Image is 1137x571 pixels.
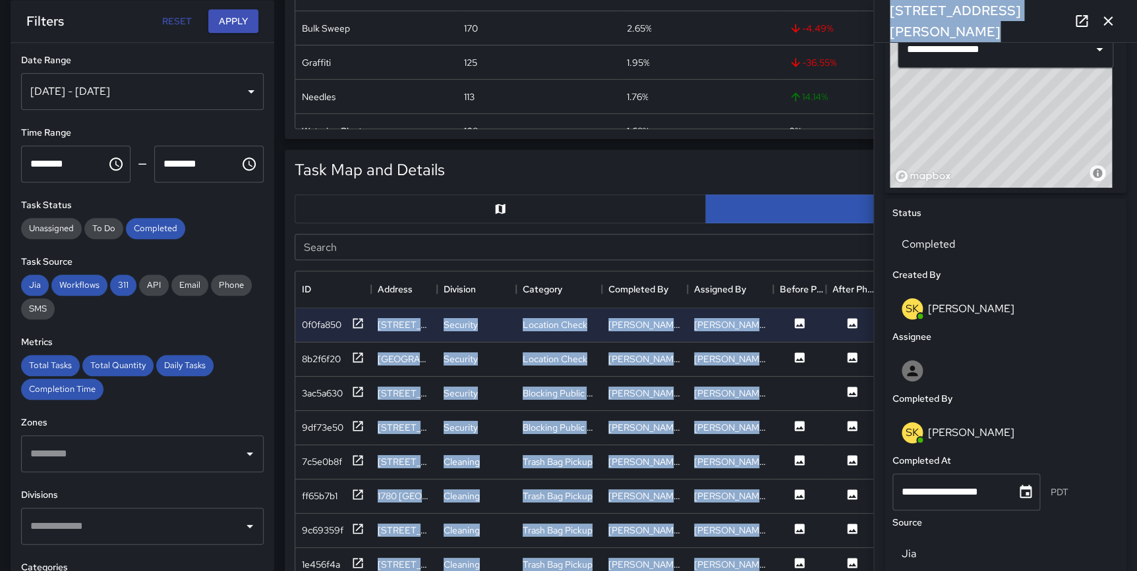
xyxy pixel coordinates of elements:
div: Before Photo [773,271,826,308]
button: Open [241,517,259,535]
div: Eddie Ballestros [694,489,767,503]
h6: Task Source [21,255,264,269]
div: Phone [211,275,252,296]
div: Location Check [523,318,587,331]
div: 1.76% [626,90,648,103]
span: 14.14 % [789,90,828,103]
div: Watering Plants [302,124,366,138]
div: 108 [464,124,478,138]
button: Reset [156,9,198,34]
span: Total Quantity [82,360,154,371]
div: Graffiti [302,56,331,69]
div: Completed [126,218,185,239]
span: 0 % [789,124,802,138]
div: After Photo [832,271,879,308]
span: SMS [21,303,55,314]
div: Trash Bag Pickup [523,455,593,468]
button: Table [705,194,1117,223]
div: SEAN KELLEY [694,387,767,400]
div: SEAN KELLEY [608,387,681,400]
div: Nicolas Vega [608,558,681,571]
div: 170 [464,22,478,35]
div: Completed By [608,271,668,308]
div: 9c69359f [302,524,343,537]
span: Total Tasks [21,360,80,371]
button: Choose time, selected time is 12:00 AM [103,151,129,177]
div: Cleaning [444,524,480,537]
div: 9df73e50 [302,421,343,434]
span: Jia [21,279,49,290]
div: Needles [302,90,335,103]
button: Open [241,445,259,463]
h6: Metrics [21,335,264,350]
div: Category [516,271,602,308]
div: Kenneth Ware [694,455,767,468]
button: 7c5e0b8f [302,454,364,470]
div: 8b2f6f20 [302,352,341,366]
div: Completion Time [21,379,103,400]
div: 1070 Howard Street [378,558,430,571]
div: Maclis Velasquez [694,558,767,571]
div: After Photo [826,271,879,308]
button: Choose time, selected time is 11:59 PM [236,151,262,177]
div: SEAN KELLEY [694,352,767,366]
div: 113 [464,90,475,103]
h6: Task Status [21,198,264,213]
h5: Task Map and Details [295,159,445,180]
div: SEAN KELLEY [694,421,767,434]
div: Security [444,318,478,331]
div: Division [444,271,476,308]
div: Assigned By [687,271,773,308]
div: 88a Harriet Street [378,421,430,434]
h6: Date Range [21,53,264,68]
div: Security [444,421,478,434]
div: Trash Bag Pickup [523,489,593,503]
button: 8b2f6f20 [302,351,364,367]
div: 1070 Howard Street [378,524,430,537]
div: Bulk Sweep [302,22,350,35]
div: To Do [84,218,123,239]
div: Jia [21,275,49,296]
div: Category [523,271,562,308]
div: [DATE] - [DATE] [21,73,264,110]
div: 1e456f4a [302,558,340,571]
div: 88a Harriet Street [378,387,430,400]
div: Workflows [51,275,107,296]
span: Completed [126,223,185,234]
div: 0f0fa850 [302,318,341,331]
div: 1053 Howard Street [378,318,430,331]
div: Nicolas Vega [608,489,681,503]
h6: Divisions [21,488,264,503]
span: Email [171,279,208,290]
div: Security [444,387,478,400]
svg: Map [494,202,507,215]
span: Completion Time [21,383,103,394]
div: API [139,275,169,296]
div: Security [444,352,478,366]
button: Apply [208,9,258,34]
div: Total Quantity [82,355,154,376]
div: Total Tasks [21,355,80,376]
span: Unassigned [21,223,82,234]
div: ID [302,271,311,308]
div: Nicolas Vega [608,455,681,468]
div: SMS [21,298,55,319]
h6: Time Range [21,126,264,140]
span: Workflows [51,279,107,290]
span: -36.55 % [789,56,836,69]
span: -4.49 % [789,22,833,35]
div: Trash Bag Pickup [523,558,593,571]
div: Daily Tasks [156,355,214,376]
div: 125 [464,56,477,69]
span: Daily Tasks [156,360,214,371]
div: 311 [110,275,136,296]
div: 3ac5a630 [302,387,343,400]
div: ID [295,271,371,308]
div: Unassigned [21,218,82,239]
h6: Zones [21,416,264,430]
div: SEAN KELLEY [694,318,767,331]
div: Assigned By [694,271,746,308]
div: SEAN KELLEY [608,421,681,434]
div: Cleaning [444,558,480,571]
div: ff65b7b1 [302,489,337,503]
